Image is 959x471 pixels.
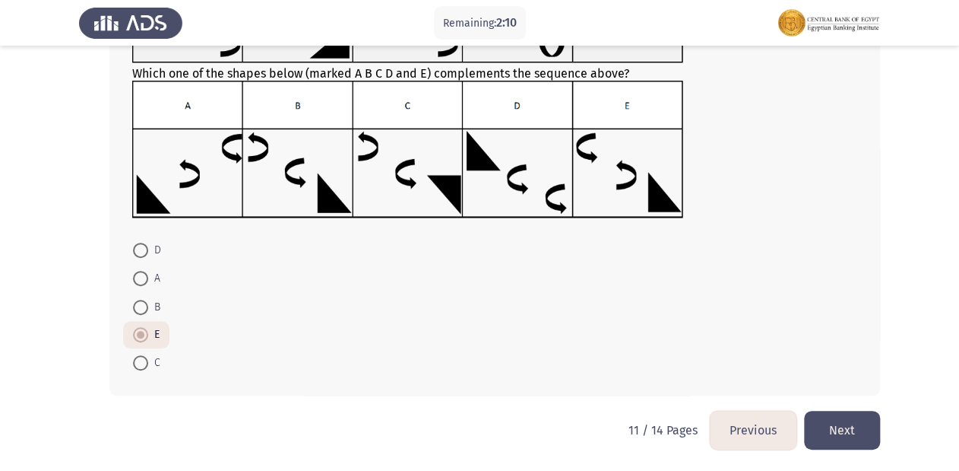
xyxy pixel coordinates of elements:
img: UkFYMDA3NUIucG5nMTYyMjAzMjM1ODExOQ==.png [132,81,683,218]
button: load next page [804,411,880,450]
p: 11 / 14 Pages [628,423,698,438]
span: 2:10 [496,15,517,30]
span: D [148,241,161,259]
span: A [148,269,160,288]
img: Assess Talent Management logo [79,2,182,44]
p: Remaining: [443,14,517,33]
span: C [148,354,160,372]
span: E [148,326,160,344]
span: B [148,298,160,317]
button: load previous page [710,411,796,450]
img: Assessment logo of FOCUS Assessment 3 Modules EN [777,2,880,44]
